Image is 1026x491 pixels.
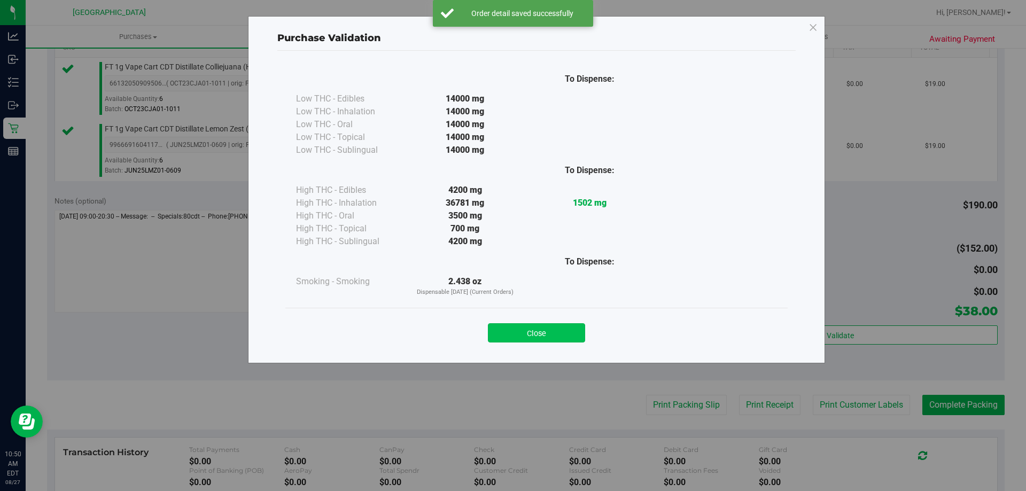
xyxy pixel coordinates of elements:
div: 14000 mg [403,118,527,131]
div: 700 mg [403,222,527,235]
div: 14000 mg [403,131,527,144]
div: 36781 mg [403,197,527,209]
div: Low THC - Edibles [296,92,403,105]
div: Low THC - Sublingual [296,144,403,157]
span: Purchase Validation [277,32,381,44]
div: High THC - Topical [296,222,403,235]
div: Smoking - Smoking [296,275,403,288]
div: To Dispense: [527,73,652,85]
div: Order detail saved successfully [460,8,585,19]
div: Low THC - Oral [296,118,403,131]
iframe: Resource center [11,406,43,438]
div: High THC - Edibles [296,184,403,197]
p: Dispensable [DATE] (Current Orders) [403,288,527,297]
div: 14000 mg [403,92,527,105]
div: 4200 mg [403,184,527,197]
button: Close [488,323,585,342]
div: To Dispense: [527,164,652,177]
div: 3500 mg [403,209,527,222]
div: High THC - Inhalation [296,197,403,209]
div: 4200 mg [403,235,527,248]
div: 2.438 oz [403,275,527,297]
div: High THC - Oral [296,209,403,222]
div: Low THC - Topical [296,131,403,144]
div: To Dispense: [527,255,652,268]
div: 14000 mg [403,144,527,157]
div: High THC - Sublingual [296,235,403,248]
div: 14000 mg [403,105,527,118]
strong: 1502 mg [573,198,607,208]
div: Low THC - Inhalation [296,105,403,118]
